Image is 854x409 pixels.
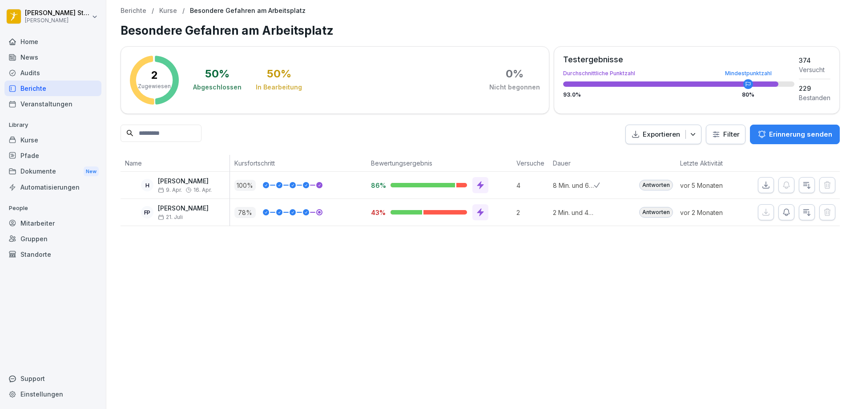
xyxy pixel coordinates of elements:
[151,70,158,81] p: 2
[553,158,589,168] p: Dauer
[489,83,540,92] div: Nicht begonnen
[158,187,182,193] span: 9. Apr.
[4,247,101,262] a: Standorte
[4,148,101,163] a: Pfade
[4,201,101,215] p: People
[4,231,101,247] a: Gruppen
[158,178,212,185] p: [PERSON_NAME]
[742,92,754,97] div: 80 %
[371,158,508,168] p: Bewertungsergebnis
[141,179,153,191] div: H
[371,208,383,217] p: 43%
[506,69,524,79] div: 0 %
[182,7,185,15] p: /
[152,7,154,15] p: /
[4,179,101,195] a: Automatisierungen
[158,214,183,220] span: 21. Juli
[4,65,101,81] a: Audits
[625,125,701,145] button: Exportieren
[799,84,830,93] div: 229
[563,92,794,97] div: 93.0 %
[553,181,594,190] p: 8 Min. und 6 Sek.
[4,163,101,180] div: Dokumente
[25,9,90,17] p: [PERSON_NAME] Stambolov
[639,207,673,218] div: Antworten
[4,49,101,65] a: News
[193,187,212,193] span: 16. Apr.
[4,34,101,49] a: Home
[205,69,230,79] div: 50 %
[706,125,745,144] button: Filter
[159,7,177,15] a: Kurse
[125,158,225,168] p: Name
[4,371,101,386] div: Support
[4,132,101,148] a: Kurse
[639,180,673,190] div: Antworten
[4,81,101,96] a: Berichte
[256,83,302,92] div: In Bearbeitung
[4,96,101,112] a: Veranstaltungen
[725,71,772,76] div: Mindestpunktzahl
[563,56,794,64] div: Testergebnisse
[643,130,680,140] p: Exportieren
[680,158,740,168] p: Letzte Aktivität
[799,93,830,102] div: Bestanden
[4,215,101,231] a: Mitarbeiter
[750,125,840,144] button: Erinnerung senden
[267,69,291,79] div: 50 %
[193,83,242,92] div: Abgeschlossen
[234,158,362,168] p: Kursfortschritt
[680,181,744,190] p: vor 5 Monaten
[158,205,209,212] p: [PERSON_NAME]
[799,56,830,65] div: 374
[25,17,90,24] p: [PERSON_NAME]
[371,181,383,190] p: 86%
[121,22,840,39] h1: Besondere Gefahren am Arbeitsplatz
[553,208,594,217] p: 2 Min. und 43 Sek.
[84,166,99,177] div: New
[141,206,153,219] div: FP
[680,208,744,217] p: vor 2 Monaten
[138,82,171,90] p: Zugewiesen
[4,118,101,132] p: Library
[769,130,832,139] p: Erinnerung senden
[4,163,101,180] a: DokumenteNew
[516,208,548,217] p: 2
[234,207,256,218] p: 78 %
[234,180,256,191] p: 100 %
[563,71,794,76] div: Durchschnittliche Punktzahl
[516,158,544,168] p: Versuche
[799,65,830,74] div: Versucht
[121,7,146,15] a: Berichte
[4,386,101,402] a: Einstellungen
[712,130,740,139] div: Filter
[516,181,548,190] p: 4
[190,7,306,15] p: Besondere Gefahren am Arbeitsplatz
